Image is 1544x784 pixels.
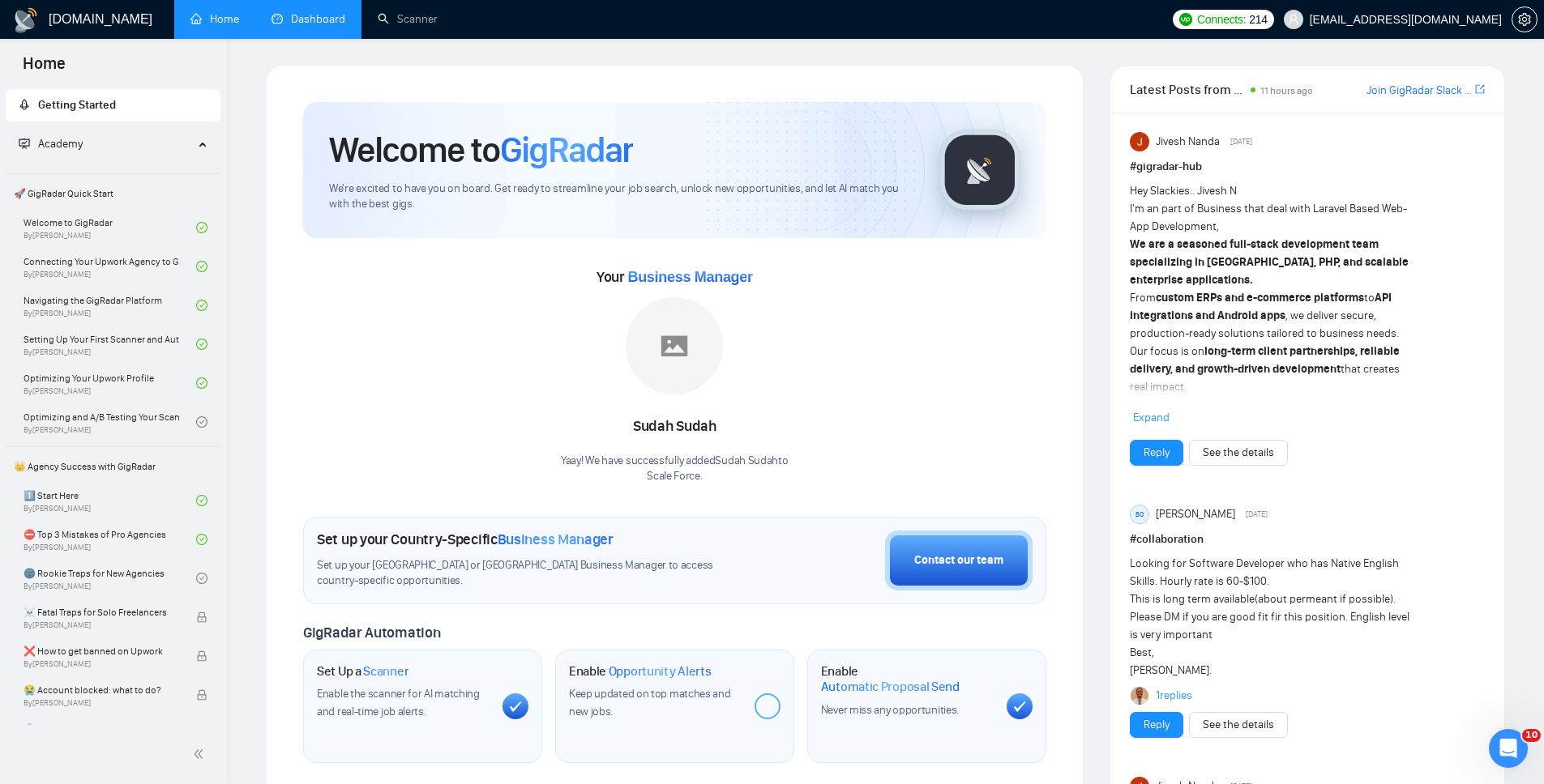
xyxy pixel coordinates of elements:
div: Contact our team [914,552,1003,569]
span: check-circle [196,222,207,233]
a: export [1475,82,1485,97]
a: Navigating the GigRadar PlatformBy[PERSON_NAME] [24,288,196,323]
span: Enable the scanner for AI matching and real-time job alerts. [317,687,480,718]
button: Reply [1130,440,1183,466]
a: dashboardDashboard [272,12,345,26]
span: 👑 Agency Success with GigRadar [7,450,219,483]
span: Academy [19,137,83,151]
div: Hey Slackies.. Jivesh N I'm an part of Business that deal with Laravel Based Web-App Development,... [1130,182,1414,503]
p: Scale Force . [561,469,789,484]
span: export [1475,83,1485,96]
img: logo [13,7,39,33]
span: rocket [19,99,30,110]
span: ☠️ Fatal Traps for Solo Freelancers [24,604,179,620]
h1: Set Up a [317,663,408,680]
span: 10 [1522,729,1541,742]
a: Connecting Your Upwork Agency to GigRadarBy[PERSON_NAME] [24,249,196,284]
a: Optimizing Your Upwork ProfileBy[PERSON_NAME] [24,365,196,401]
a: Reply [1144,444,1170,462]
span: lock [196,689,207,701]
span: check-circle [196,416,207,428]
a: See the details [1203,716,1274,734]
span: check-circle [196,261,207,272]
span: 🔓 Unblocked cases: review [24,721,179,737]
span: By [PERSON_NAME] [24,659,179,669]
div: Sudah Sudah [561,413,789,441]
h1: Enable [821,663,994,695]
span: check-circle [196,573,207,584]
span: 214 [1249,11,1267,28]
span: GigRadar Automation [303,624,440,641]
button: See the details [1189,712,1288,738]
strong: We are a seasoned full-stack development team specializing in [GEOGRAPHIC_DATA], PHP, and scalabl... [1130,237,1409,287]
span: check-circle [196,300,207,311]
span: Academy [38,137,83,151]
span: setting [1512,13,1537,26]
img: upwork-logo.png [1179,13,1192,26]
button: Reply [1130,712,1183,738]
button: Contact our team [885,530,1033,590]
strong: custom ERPs and e-commerce platforms [1156,291,1364,305]
span: check-circle [196,377,207,389]
span: [DATE] [1230,134,1252,149]
strong: long-term client partnerships, reliable delivery, and growth-driven development [1130,344,1400,376]
span: Set up your [GEOGRAPHIC_DATA] or [GEOGRAPHIC_DATA] Business Manager to access country-specific op... [317,558,746,589]
h1: Welcome to [329,128,633,172]
span: Your [597,268,753,286]
span: Keep updated on top matches and new jobs. [569,687,731,718]
span: By [PERSON_NAME] [24,698,179,708]
span: Getting Started [38,98,116,112]
span: check-circle [196,495,207,506]
span: check-circle [196,534,207,545]
div: Yaay! We have successfully added Sudah Sudah to [561,454,789,484]
span: Expand [1133,411,1170,424]
a: Welcome to GigRadarBy[PERSON_NAME] [24,210,196,245]
img: Jivesh Nanda [1130,132,1149,151]
span: fund-projection-screen [19,138,30,149]
h1: Enable [569,663,712,680]
a: 1️⃣ Start HereBy[PERSON_NAME] [24,483,196,518]
span: lock [196,650,207,662]
span: user [1288,14,1299,25]
span: Automatic Proposal Send [821,679,960,695]
span: Scanner [363,663,408,680]
span: 11 hours ago [1260,85,1313,96]
span: check-circle [196,339,207,350]
iframe: Intercom live chat [1489,729,1528,768]
span: 🚀 GigRadar Quick Start [7,177,219,210]
span: Latest Posts from the GigRadar Community [1130,79,1246,100]
span: Never miss any opportunities. [821,703,959,717]
span: Home [10,52,79,86]
img: gigradar-logo.png [939,130,1020,211]
a: 🌚 Rookie Traps for New AgenciesBy[PERSON_NAME] [24,560,196,596]
h1: # collaboration [1130,530,1485,548]
span: Jivesh Nanda [1156,133,1220,151]
span: Business Manager [627,269,752,285]
a: searchScanner [378,12,438,26]
div: Looking for Software Developer who has Native English Skills. Hourly rate is 60-$100. This is lon... [1130,555,1414,680]
a: Join GigRadar Slack Community [1367,82,1472,100]
button: setting [1512,6,1538,32]
a: Setting Up Your First Scanner and Auto-BidderBy[PERSON_NAME] [24,326,196,362]
span: Opportunity Alerts [609,663,712,680]
a: Optimizing and A/B Testing Your Scanner for Better ResultsBy[PERSON_NAME] [24,404,196,440]
a: See the details [1203,444,1274,462]
span: double-left [193,746,209,762]
span: By [PERSON_NAME] [24,620,179,630]
a: ⛔ Top 3 Mistakes of Pro AgenciesBy[PERSON_NAME] [24,522,196,557]
li: Getting Started [6,89,220,121]
span: [DATE] [1246,507,1268,522]
a: setting [1512,13,1538,26]
div: BO [1131,505,1148,523]
h1: Set up your Country-Specific [317,530,614,548]
a: Reply [1144,716,1170,734]
span: Connects: [1197,11,1246,28]
a: 1replies [1156,688,1192,704]
span: [PERSON_NAME] [1156,505,1235,523]
span: GigRadar [500,128,633,172]
span: ❌ How to get banned on Upwork [24,643,179,659]
button: See the details [1189,440,1288,466]
img: placeholder.png [626,297,723,394]
span: Business Manager [498,530,614,548]
span: We're excited to have you on board. Get ready to streamline your job search, unlock new opportuni... [329,181,913,212]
